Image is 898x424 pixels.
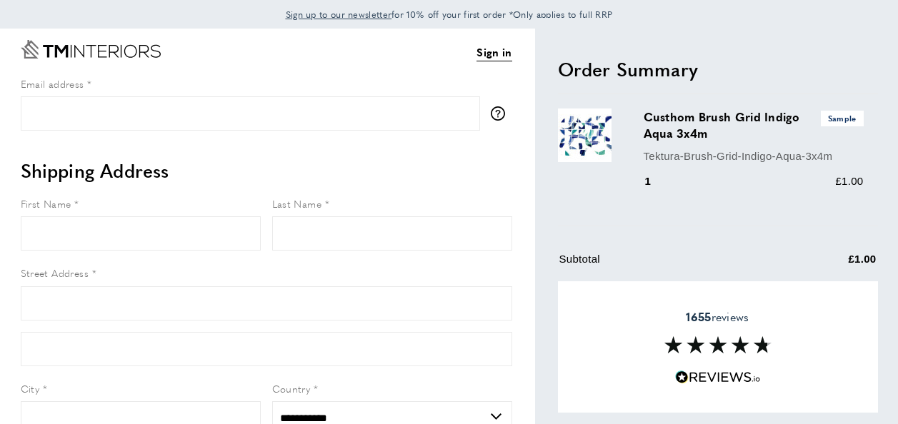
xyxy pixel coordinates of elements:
td: Subtotal [559,251,777,278]
img: Custhom Brush Grid Indigo Aqua 3x4m [558,108,612,162]
span: reviews [686,310,749,324]
div: 1 [644,173,672,190]
span: £1.00 [835,175,863,187]
a: Go to Home page [21,40,161,59]
h3: Custhom Brush Grid Indigo Aqua 3x4m [644,108,864,141]
span: Last Name [272,196,322,211]
button: More information [491,106,512,121]
span: Sample [821,111,864,126]
td: £1.00 [778,251,877,278]
span: Street Address [21,266,89,280]
span: Email address [21,76,84,91]
h2: Order Summary [558,56,878,82]
strong: 1655 [686,308,711,325]
h2: Shipping Address [21,158,512,183]
p: Tektura-Brush-Grid-Indigo-Aqua-3x4m [644,148,864,165]
span: for 10% off your first order *Only applies to full RRP [286,8,613,21]
span: Country [272,381,311,395]
span: Sign up to our newsletter [286,8,392,21]
img: Reviews section [664,336,772,353]
img: Reviews.io 5 stars [675,370,761,384]
span: City [21,381,40,395]
a: Sign in [477,44,512,61]
a: Sign up to our newsletter [286,7,392,21]
span: First Name [21,196,71,211]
